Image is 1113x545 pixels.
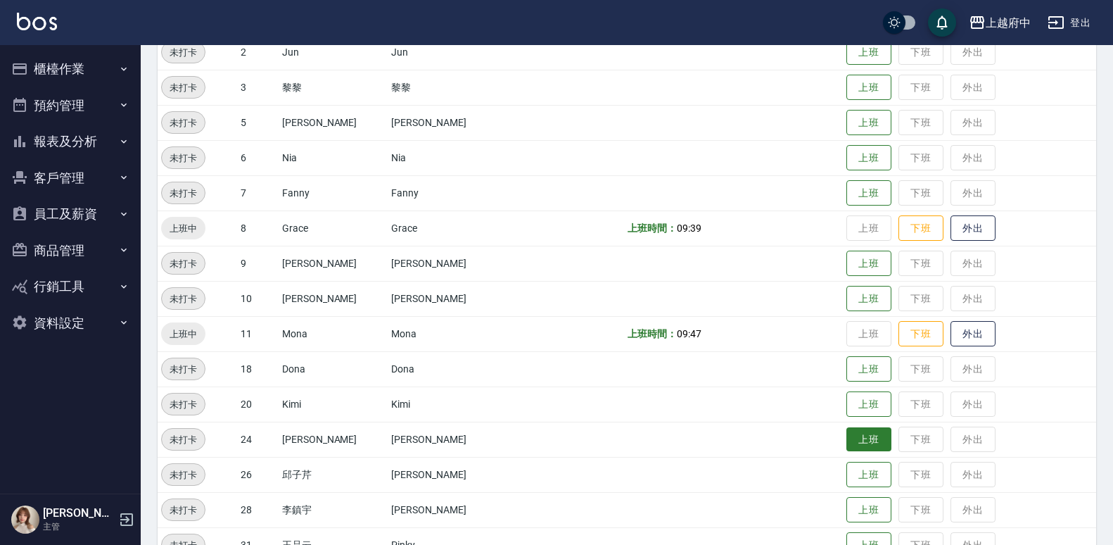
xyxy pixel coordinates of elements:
td: Nia [279,140,388,175]
td: [PERSON_NAME] [279,281,388,316]
td: Kimi [388,387,515,422]
td: 18 [237,351,279,387]
td: 邱子芹 [279,457,388,492]
td: [PERSON_NAME] [279,422,388,457]
button: 商品管理 [6,232,135,269]
span: 未打卡 [162,292,205,306]
span: 未打卡 [162,397,205,412]
b: 上班時間： [628,223,677,234]
td: 5 [237,105,279,140]
button: save [928,8,956,37]
button: 櫃檯作業 [6,51,135,87]
td: Jun [279,35,388,70]
td: 2 [237,35,279,70]
img: Person [11,506,39,534]
span: 未打卡 [162,256,205,271]
td: 6 [237,140,279,175]
td: [PERSON_NAME] [388,246,515,281]
td: Jun [388,35,515,70]
button: 上班 [846,251,891,277]
button: 員工及薪資 [6,196,135,232]
td: 黎黎 [279,70,388,105]
td: 24 [237,422,279,457]
span: 未打卡 [162,468,205,482]
b: 上班時間： [628,328,677,339]
div: 上越府中 [986,14,1031,32]
button: 上班 [846,462,891,488]
td: 28 [237,492,279,527]
span: 未打卡 [162,115,205,130]
button: 上班 [846,391,891,418]
button: 上班 [846,39,891,65]
span: 未打卡 [162,503,205,518]
span: 09:39 [677,223,701,234]
td: Grace [279,211,388,246]
td: [PERSON_NAME] [388,281,515,316]
button: 外出 [950,215,996,242]
button: 資料設定 [6,305,135,342]
td: [PERSON_NAME] [279,105,388,140]
button: 上班 [846,286,891,312]
td: Grace [388,211,515,246]
td: [PERSON_NAME] [279,246,388,281]
td: 26 [237,457,279,492]
button: 下班 [898,321,943,347]
span: 未打卡 [162,432,205,447]
button: 上班 [846,145,891,171]
td: [PERSON_NAME] [388,457,515,492]
td: Mona [279,316,388,351]
span: 未打卡 [162,80,205,95]
button: 上班 [846,497,891,523]
img: Logo [17,13,57,30]
span: 09:47 [677,328,701,339]
td: 11 [237,316,279,351]
td: Dona [388,351,515,387]
td: [PERSON_NAME] [388,422,515,457]
span: 上班中 [161,327,205,342]
td: 8 [237,211,279,246]
h5: [PERSON_NAME] [43,506,115,520]
td: Fanny [388,175,515,211]
button: 下班 [898,215,943,242]
button: 登出 [1042,10,1096,36]
td: Dona [279,351,388,387]
td: [PERSON_NAME] [388,492,515,527]
td: 3 [237,70,279,105]
button: 上班 [846,427,891,452]
td: Mona [388,316,515,351]
button: 外出 [950,321,996,347]
button: 報表及分析 [6,123,135,160]
button: 上班 [846,356,891,382]
td: 20 [237,387,279,422]
td: 7 [237,175,279,211]
button: 預約管理 [6,87,135,124]
button: 上越府中 [963,8,1036,37]
span: 未打卡 [162,362,205,377]
button: 行銷工具 [6,268,135,305]
td: 李鎮宇 [279,492,388,527]
span: 未打卡 [162,151,205,165]
td: Nia [388,140,515,175]
span: 未打卡 [162,45,205,60]
td: [PERSON_NAME] [388,105,515,140]
button: 客戶管理 [6,160,135,196]
td: Kimi [279,387,388,422]
button: 上班 [846,75,891,101]
button: 上班 [846,110,891,136]
td: Fanny [279,175,388,211]
span: 未打卡 [162,186,205,201]
td: 10 [237,281,279,316]
td: 黎黎 [388,70,515,105]
p: 主管 [43,520,115,533]
td: 9 [237,246,279,281]
button: 上班 [846,180,891,206]
span: 上班中 [161,221,205,236]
